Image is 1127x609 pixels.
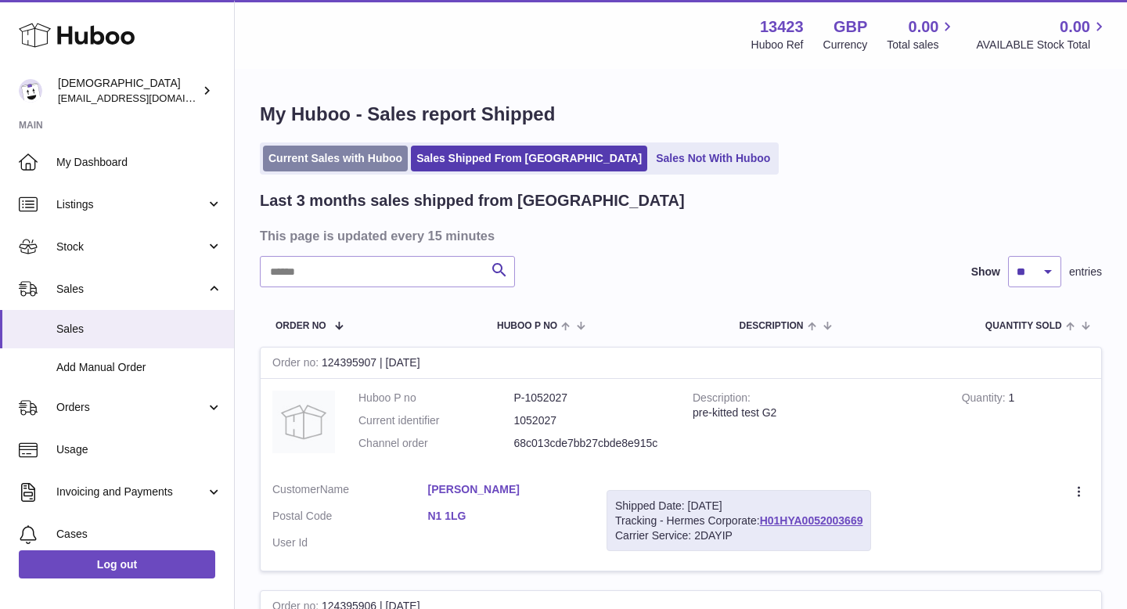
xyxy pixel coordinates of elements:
[514,436,670,451] dd: 68c013cde7bb27cbde8e915c
[739,321,803,331] span: Description
[56,527,222,542] span: Cases
[962,391,1009,408] strong: Quantity
[976,16,1108,52] a: 0.00 AVAILABLE Stock Total
[56,155,222,170] span: My Dashboard
[497,321,557,331] span: Huboo P no
[1069,265,1102,279] span: entries
[56,282,206,297] span: Sales
[56,360,222,375] span: Add Manual Order
[58,92,230,104] span: [EMAIL_ADDRESS][DOMAIN_NAME]
[950,379,1101,470] td: 1
[358,391,514,405] dt: Huboo P no
[272,483,320,495] span: Customer
[615,499,862,514] div: Shipped Date: [DATE]
[272,535,428,550] dt: User Id
[693,405,938,420] div: pre-kitted test G2
[834,16,867,38] strong: GBP
[272,509,428,528] dt: Postal Code
[971,265,1000,279] label: Show
[263,146,408,171] a: Current Sales with Huboo
[260,227,1098,244] h3: This page is updated every 15 minutes
[909,16,939,38] span: 0.00
[56,442,222,457] span: Usage
[411,146,647,171] a: Sales Shipped From [GEOGRAPHIC_DATA]
[56,400,206,415] span: Orders
[56,322,222,337] span: Sales
[275,321,326,331] span: Order No
[428,509,584,524] a: N1 1LG
[358,413,514,428] dt: Current identifier
[514,391,670,405] dd: P-1052027
[751,38,804,52] div: Huboo Ref
[19,550,215,578] a: Log out
[693,391,751,408] strong: Description
[650,146,776,171] a: Sales Not With Huboo
[985,321,1062,331] span: Quantity Sold
[514,413,670,428] dd: 1052027
[615,528,862,543] div: Carrier Service: 2DAYIP
[887,38,956,52] span: Total sales
[760,16,804,38] strong: 13423
[428,482,584,497] a: [PERSON_NAME]
[272,391,335,453] img: no-photo.jpg
[260,102,1102,127] h1: My Huboo - Sales report Shipped
[607,490,871,552] div: Tracking - Hermes Corporate:
[56,240,206,254] span: Stock
[358,436,514,451] dt: Channel order
[976,38,1108,52] span: AVAILABLE Stock Total
[887,16,956,52] a: 0.00 Total sales
[260,190,685,211] h2: Last 3 months sales shipped from [GEOGRAPHIC_DATA]
[261,348,1101,379] div: 124395907 | [DATE]
[272,356,322,373] strong: Order no
[272,482,428,501] dt: Name
[56,485,206,499] span: Invoicing and Payments
[58,76,199,106] div: [DEMOGRAPHIC_DATA]
[823,38,868,52] div: Currency
[19,79,42,103] img: olgazyuz@outlook.com
[760,514,863,527] a: H01HYA0052003669
[1060,16,1090,38] span: 0.00
[56,197,206,212] span: Listings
